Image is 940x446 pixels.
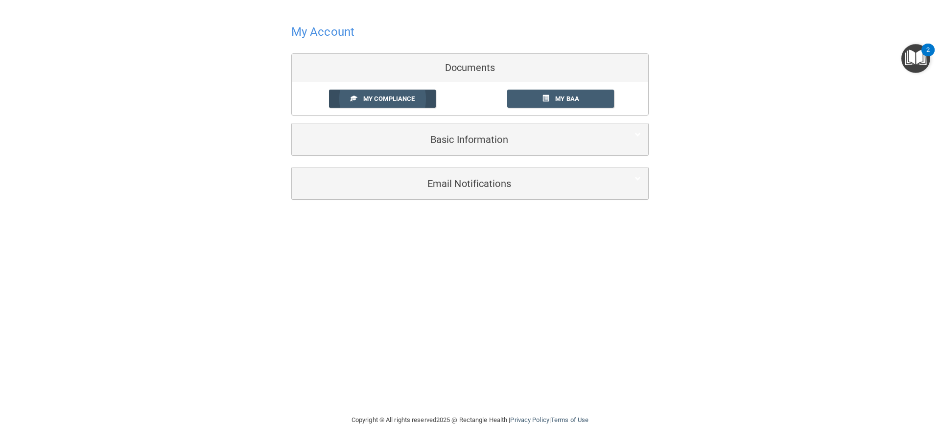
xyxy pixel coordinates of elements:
[299,178,611,189] h5: Email Notifications
[291,404,649,436] div: Copyright © All rights reserved 2025 @ Rectangle Health | |
[299,128,641,150] a: Basic Information
[551,416,588,423] a: Terms of Use
[901,44,930,73] button: Open Resource Center, 2 new notifications
[292,54,648,82] div: Documents
[510,416,549,423] a: Privacy Policy
[299,134,611,145] h5: Basic Information
[363,95,415,102] span: My Compliance
[291,25,354,38] h4: My Account
[555,95,579,102] span: My BAA
[926,50,930,63] div: 2
[299,172,641,194] a: Email Notifications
